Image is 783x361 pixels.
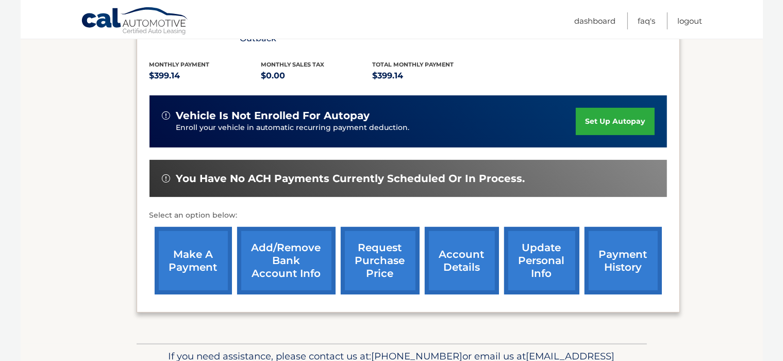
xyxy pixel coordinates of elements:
span: You have no ACH payments currently scheduled or in process. [176,172,525,185]
span: vehicle is not enrolled for autopay [176,109,370,122]
a: account details [425,227,499,294]
a: set up autopay [576,108,654,135]
a: FAQ's [638,12,656,29]
img: alert-white.svg [162,111,170,120]
a: request purchase price [341,227,420,294]
a: Cal Automotive [81,7,189,37]
span: Monthly Payment [149,61,210,68]
p: Select an option below: [149,209,667,222]
a: Add/Remove bank account info [237,227,336,294]
span: Total Monthly Payment [373,61,454,68]
a: Logout [678,12,703,29]
p: $0.00 [261,69,373,83]
p: $399.14 [149,69,261,83]
a: payment history [585,227,662,294]
a: Dashboard [575,12,616,29]
a: update personal info [504,227,579,294]
span: Monthly sales Tax [261,61,324,68]
p: Enroll your vehicle in automatic recurring payment deduction. [176,122,576,134]
img: alert-white.svg [162,174,170,183]
p: $399.14 [373,69,485,83]
a: make a payment [155,227,232,294]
